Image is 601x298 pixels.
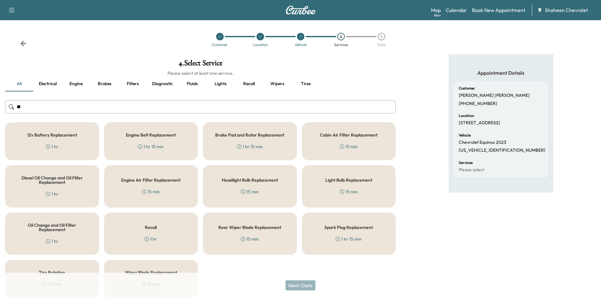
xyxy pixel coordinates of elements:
[15,176,89,184] h5: Diesel Oil Change and Oil Filter Replacement
[5,59,396,70] h1: 4 . Select Service
[138,143,164,150] div: 1 hr 15 min
[46,238,58,244] div: 1 hr
[459,93,530,98] p: [PERSON_NAME] [PERSON_NAME]
[33,76,62,91] button: Electrical
[241,236,259,242] div: 15 min
[27,133,77,137] h5: 12v Battery Replacement
[5,76,33,91] button: all
[340,143,358,150] div: 15 min
[46,143,58,150] div: 1 hr
[263,76,292,91] button: Wipers
[325,178,372,182] h5: Light Bulb Replacement
[454,69,548,76] h5: Appointment Details
[459,167,484,173] p: Please select
[206,76,235,91] button: Lights
[215,133,284,137] h5: Brake Pad and Rotor Replacement
[337,33,345,40] div: 4
[46,191,58,197] div: 1 hr
[222,178,278,182] h5: Headlight Bulb Replacement
[320,133,377,137] h5: Cabin Air Filter Replacement
[62,76,90,91] button: Engine
[126,133,176,137] h5: Engine Belt Replacement
[459,86,475,90] h6: Customer
[144,236,157,242] div: 1 hr
[431,6,441,14] a: MapBeta
[20,40,27,47] div: Back
[434,13,441,18] div: Beta
[15,223,89,232] h5: Oil Change and Oil Filter Replacement
[5,76,396,91] div: basic tabs example
[324,225,373,230] h5: Spark Plug Replacement
[121,178,180,182] h5: Engine Air Filter Replacement
[340,189,358,195] div: 15 min
[459,148,545,153] p: [US_VEHICLE_IDENTIFICATION_NUMBER]
[237,143,263,150] div: 1 hr 15 min
[119,76,147,91] button: Filters
[241,189,259,195] div: 15 min
[459,161,473,165] h6: Services
[336,236,362,242] div: 1 hr 15 min
[212,43,228,47] div: Customer
[459,120,500,126] p: [STREET_ADDRESS]
[90,76,119,91] button: Brakes
[459,101,497,107] p: [PHONE_NUMBER]
[286,6,316,15] img: Curbee Logo
[145,225,157,230] h5: Recall
[125,270,177,275] h5: Wiper Blade Replacement
[253,43,268,47] div: Location
[459,133,471,137] h6: Vehicle
[334,43,348,47] div: Services
[235,76,263,91] button: Recall
[377,43,386,47] div: Date
[5,70,396,76] h6: Please select at least one service.
[39,270,65,275] h5: Tire Rotation
[378,33,385,40] div: 5
[295,43,307,47] div: Vehicle
[178,76,206,91] button: Fluids
[459,114,474,118] h6: Location
[446,6,467,14] a: Calendar
[472,6,525,14] a: Book New Appointment
[292,76,320,91] button: Tires
[218,225,281,230] h5: Rear Wiper Blade Replacement
[459,140,506,145] p: Chevrolet Equinox 2023
[147,76,178,91] button: Diagnostic
[142,189,160,195] div: 15 min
